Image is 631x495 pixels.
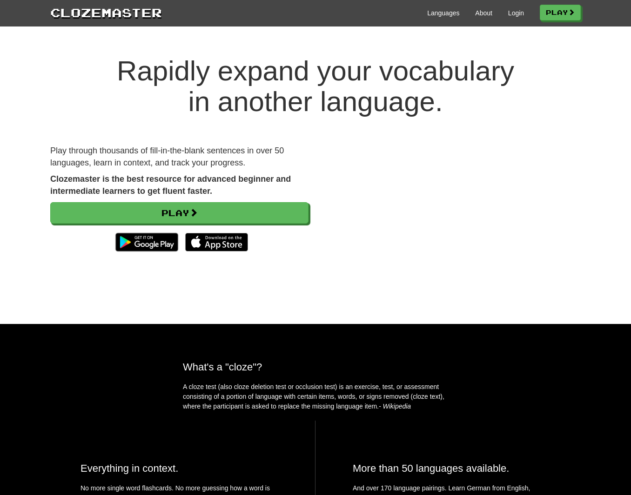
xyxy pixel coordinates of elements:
[50,4,162,21] a: Clozemaster
[183,361,448,373] h2: What's a "cloze"?
[379,403,411,410] em: - Wikipedia
[475,8,492,18] a: About
[81,462,278,474] h2: Everything in context.
[111,228,183,256] img: Get it on Google Play
[50,145,309,169] p: Play through thousands of fill-in-the-blank sentences in over 50 languages, learn in context, and...
[353,462,550,474] h2: More than 50 languages available.
[185,233,248,251] img: Download_on_the_App_Store_Badge_US-UK_135x40-25178aeef6eb6b83b96f5f2d004eda3bffbb37122de64afbaef7...
[183,382,448,411] p: A cloze test (also cloze deletion test or occlusion test) is an exercise, test, or assessment con...
[50,174,291,196] strong: Clozemaster is the best resource for advanced beginner and intermediate learners to get fluent fa...
[508,8,524,18] a: Login
[540,5,581,20] a: Play
[427,8,459,18] a: Languages
[50,202,309,224] a: Play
